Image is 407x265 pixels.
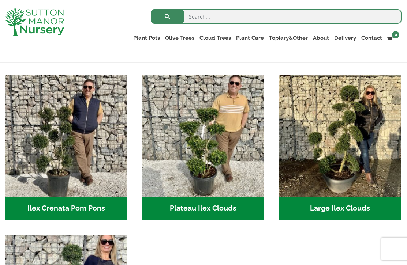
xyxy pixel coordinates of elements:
[279,197,401,220] h2: Large Ilex Clouds
[234,33,266,43] a: Plant Care
[163,33,197,43] a: Olive Trees
[5,7,64,36] img: logo
[332,33,359,43] a: Delivery
[279,75,401,197] img: Large Ilex Clouds
[131,33,163,43] a: Plant Pots
[5,75,127,219] a: Visit product category Ilex Crenata Pom Pons
[359,33,385,43] a: Contact
[142,75,264,197] img: Plateau Ilex Clouds
[151,9,402,24] input: Search...
[266,33,310,43] a: Topiary&Other
[197,33,234,43] a: Cloud Trees
[142,197,264,220] h2: Plateau Ilex Clouds
[392,31,399,38] span: 0
[5,75,127,197] img: Ilex Crenata Pom Pons
[385,33,402,43] a: 0
[310,33,332,43] a: About
[5,197,127,220] h2: Ilex Crenata Pom Pons
[279,75,401,219] a: Visit product category Large Ilex Clouds
[142,75,264,219] a: Visit product category Plateau Ilex Clouds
